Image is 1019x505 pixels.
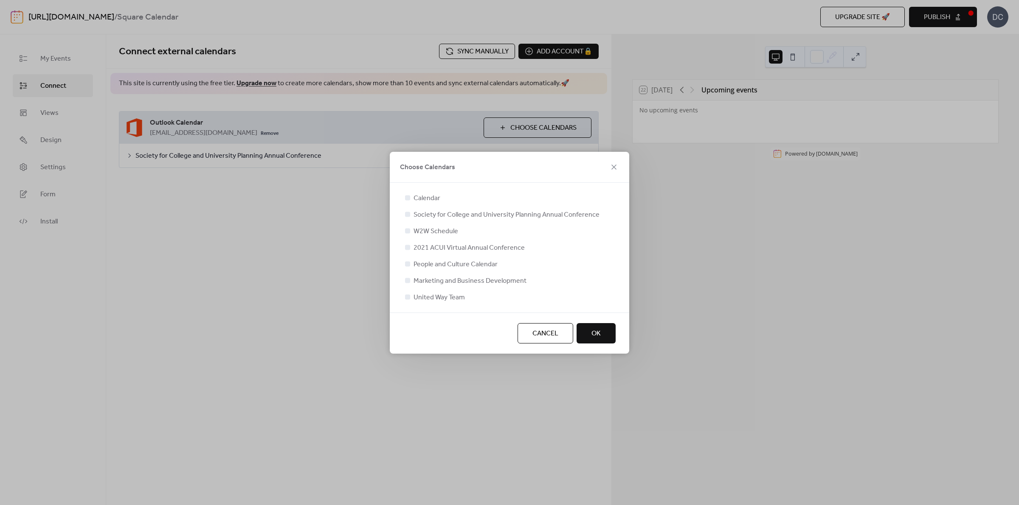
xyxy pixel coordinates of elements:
[414,293,465,303] span: United Way Team
[414,243,525,253] span: 2021 ACUI Virtual Annual Conference
[414,193,440,204] span: Calendar
[400,162,455,173] span: Choose Calendars
[518,323,573,343] button: Cancel
[414,259,498,270] span: People and Culture Calendar
[414,226,458,237] span: W2W Schedule
[577,323,616,343] button: OK
[591,329,601,339] span: OK
[532,329,558,339] span: Cancel
[414,210,600,220] span: Society for College and University Planning Annual Conference
[414,276,526,286] span: Marketing and Business Development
